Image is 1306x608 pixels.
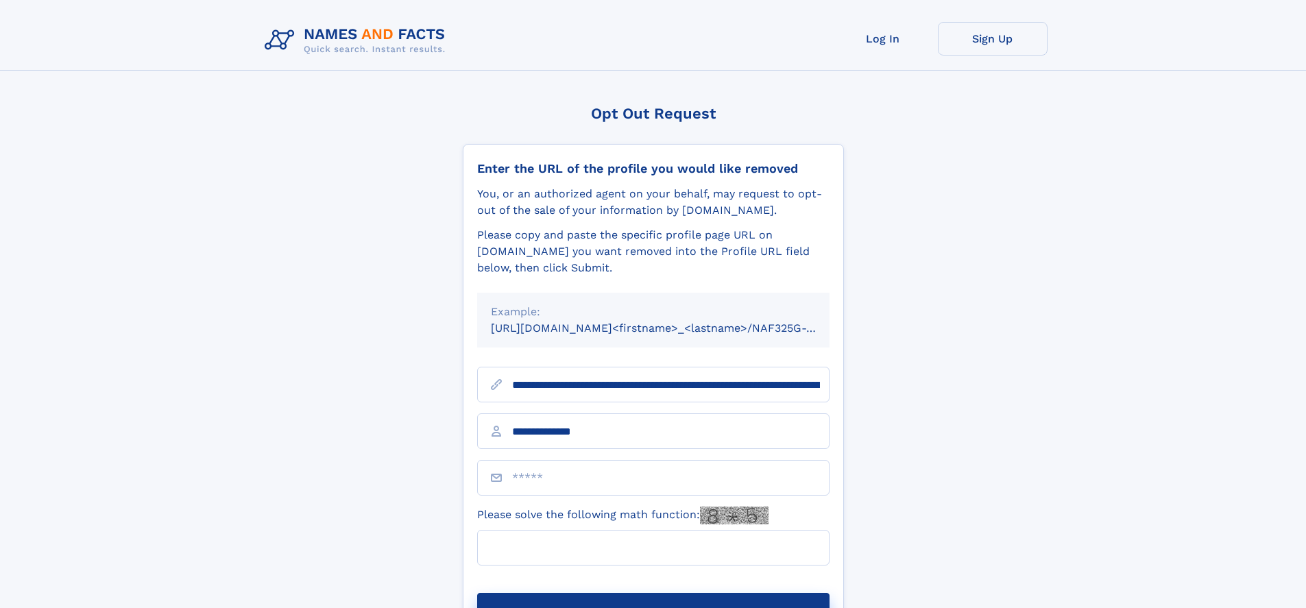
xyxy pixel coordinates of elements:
a: Log In [828,22,938,56]
div: Please copy and paste the specific profile page URL on [DOMAIN_NAME] you want removed into the Pr... [477,227,830,276]
a: Sign Up [938,22,1048,56]
label: Please solve the following math function: [477,507,769,524]
small: [URL][DOMAIN_NAME]<firstname>_<lastname>/NAF325G-xxxxxxxx [491,321,856,335]
img: Logo Names and Facts [259,22,457,59]
div: Enter the URL of the profile you would like removed [477,161,830,176]
div: Opt Out Request [463,105,844,122]
div: You, or an authorized agent on your behalf, may request to opt-out of the sale of your informatio... [477,186,830,219]
div: Example: [491,304,816,320]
